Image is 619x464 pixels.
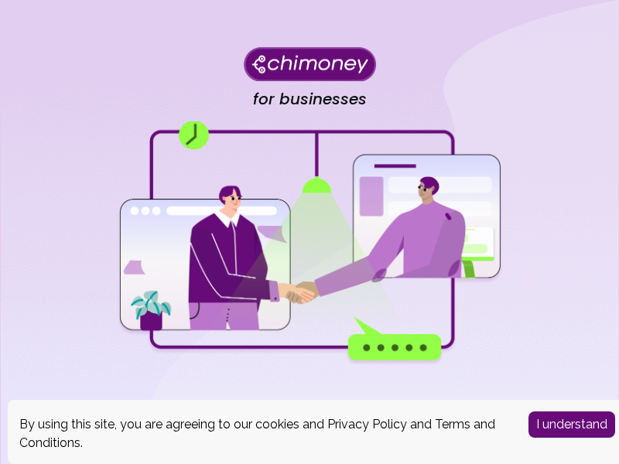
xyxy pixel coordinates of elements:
img: Chimoney for businesses [244,46,376,81]
img: for businesses [116,121,503,365]
div: By using this site, you are agreeing to our cookies and and . [19,415,505,452]
h4: for businesses [253,90,367,109]
button: Accept cookies [528,411,615,438]
a: Privacy Policy [327,417,407,432]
